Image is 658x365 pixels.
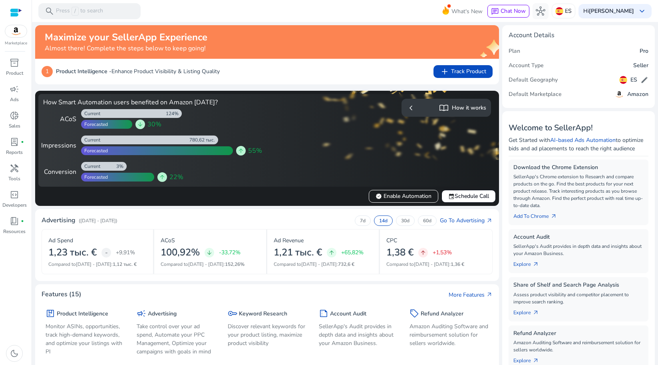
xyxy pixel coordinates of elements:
[274,261,372,268] p: Compared to :
[423,217,431,224] p: 60d
[81,121,108,128] div: Forecasted
[10,190,19,199] span: code_blocks
[509,48,520,55] h5: Plan
[147,120,161,129] span: 30%
[619,76,627,84] img: es.svg
[10,84,19,94] span: campaign
[551,213,557,219] span: arrow_outward
[536,6,545,16] span: hub
[509,62,544,69] h5: Account Type
[228,322,307,347] p: Discover relevant keywords for your product listing, maximize product visibility
[43,167,76,177] div: Conversion
[161,247,200,258] h2: 100,92%
[206,249,213,256] span: arrow_downward
[633,62,648,69] h5: Seller
[451,261,464,267] span: 1,36 €
[189,137,218,143] div: 780,62 тыс.
[42,66,53,77] p: 1
[513,305,545,317] a: Explorearrow_outward
[341,250,364,255] p: +65,82%
[319,322,398,347] p: SellerApp's Audit provides in depth data and insights about your Amazon Business.
[248,146,262,156] span: 55%
[81,110,100,117] div: Current
[330,311,366,317] h5: Account Audit
[239,311,287,317] h5: Keyword Research
[533,3,549,19] button: hub
[439,103,449,113] span: import_contacts
[225,261,245,267] span: 152,26%
[10,96,19,103] p: Ads
[137,309,146,318] span: campaign
[452,105,486,112] h5: How it works
[513,243,644,257] p: SellerApp's Audit provides in depth data and insights about your Amazon Business.
[513,209,563,220] a: Add To Chrome
[188,261,224,267] span: [DATE] - [DATE]
[376,192,431,200] span: Enable Automation
[410,309,419,318] span: sell
[228,309,237,318] span: key
[513,339,644,353] p: Amazon Auditing Software and reimbursement solution for sellers worldwide.
[219,250,241,255] p: -33,72%
[486,291,493,298] span: arrow_outward
[113,261,137,267] span: 1,12 тыс. €
[161,261,259,268] p: Compared to :
[10,58,19,68] span: inventory_2
[513,257,545,268] a: Explorearrow_outward
[513,353,545,365] a: Explorearrow_outward
[550,136,616,144] a: AI-based Ads Automation
[533,309,539,316] span: arrow_outward
[148,311,177,317] h5: Advertising
[43,141,76,150] div: Impressions
[46,322,125,356] p: Monitor ASINs, opportunities, track high-demand keywords, and optimize your listings with PI
[43,99,264,106] h4: How Smart Automation users benefited on Amazon [DATE]?
[81,174,108,180] div: Forecasted
[137,121,143,128] span: arrow_downward
[501,7,526,15] span: Chat Now
[486,217,493,224] span: arrow_outward
[533,357,539,364] span: arrow_outward
[360,217,366,224] p: 7d
[10,137,19,147] span: lab_profile
[56,67,220,76] p: Enhance Product Visibility & Listing Quality
[440,216,493,225] a: Go To Advertisingarrow_outward
[238,148,244,154] span: arrow_upward
[630,77,637,84] h5: ES
[2,201,27,209] p: Developers
[376,193,382,199] span: verified
[56,68,111,75] b: Product Intelligence -
[79,217,117,224] p: ([DATE] - [DATE])
[369,190,438,203] button: verifiedEnable Automation
[45,45,207,52] h4: Almost there! Complete the steps below to keep going!
[10,349,19,358] span: dark_mode
[116,250,135,255] p: +9,91%
[301,261,337,267] span: [DATE] - [DATE]
[159,174,165,180] span: arrow_upward
[555,7,563,15] img: es.svg
[509,32,555,39] h4: Account Details
[137,322,216,356] p: Take control over your ad spend, Automate your PPC Management, Optimize your campaigns with goals...
[433,65,493,78] button: addTrack Product
[379,217,388,224] p: 14d
[274,247,322,258] h2: 1,21 тыс. €
[637,6,647,16] span: keyboard_arrow_down
[627,91,648,98] h5: Amazon
[8,175,20,182] p: Tools
[169,172,183,182] span: 22%
[42,217,76,224] h4: Advertising
[161,236,175,245] p: ACoS
[509,91,562,98] h5: Default Marketplace
[640,48,648,55] h5: Pro
[513,234,644,241] h5: Account Audit
[48,236,73,245] p: Ad Spend
[414,261,449,267] span: [DATE] - [DATE]
[448,192,489,200] span: Schedule Call
[81,148,108,154] div: Forecasted
[433,250,452,255] p: +1,53%
[5,25,27,37] img: amazon.svg
[105,248,108,257] span: -
[56,7,103,16] p: Press to search
[509,123,648,133] h3: Welcome to SellerApp!
[72,7,79,16] span: /
[640,76,648,84] span: edit
[509,136,648,153] p: Get Started with to optimize bids and ad placements to reach the right audience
